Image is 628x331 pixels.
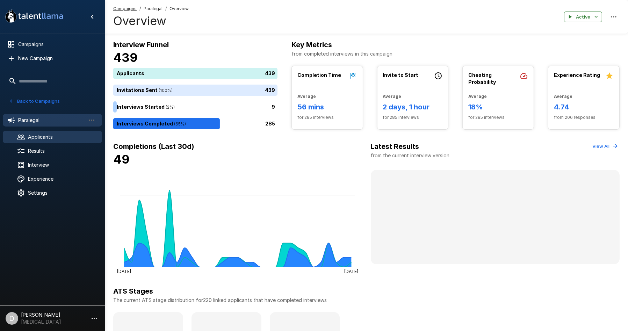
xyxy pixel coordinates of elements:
[564,12,602,22] button: Active
[468,72,496,85] b: Cheating Probability
[371,142,419,151] b: Latest Results
[468,94,487,99] b: Average
[554,94,572,99] b: Average
[291,50,620,57] p: from completed interviews in this campaign
[113,152,130,166] b: 49
[383,114,443,121] span: for 285 interviews
[139,5,141,12] span: /
[113,50,138,65] b: 439
[297,114,357,121] span: for 285 interviews
[383,94,402,99] b: Average
[265,120,275,128] p: 285
[371,152,450,159] p: from the current interview version
[113,6,137,11] u: Campaigns
[113,287,153,295] b: ATS Stages
[383,101,443,113] h6: 2 days, 1 hour
[468,114,528,121] span: for 285 interviews
[297,94,316,99] b: Average
[144,5,163,12] span: Paralegal
[297,72,341,78] b: Completion Time
[591,141,620,152] button: View All
[169,5,189,12] span: Overview
[554,101,614,113] h6: 4.74
[344,268,358,274] tspan: [DATE]
[113,41,169,49] b: Interview Funnel
[383,72,419,78] b: Invite to Start
[117,268,131,274] tspan: [DATE]
[113,142,194,151] b: Completions (Last 30d)
[297,101,357,113] h6: 56 mins
[554,114,614,121] span: from 206 responses
[291,41,332,49] b: Key Metrics
[554,72,600,78] b: Experience Rating
[265,87,275,94] p: 439
[468,101,528,113] h6: 18%
[165,5,167,12] span: /
[113,297,620,304] p: The current ATS stage distribution for 220 linked applicants that have completed interviews
[113,14,189,28] h4: Overview
[265,70,275,77] p: 439
[272,103,275,111] p: 9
